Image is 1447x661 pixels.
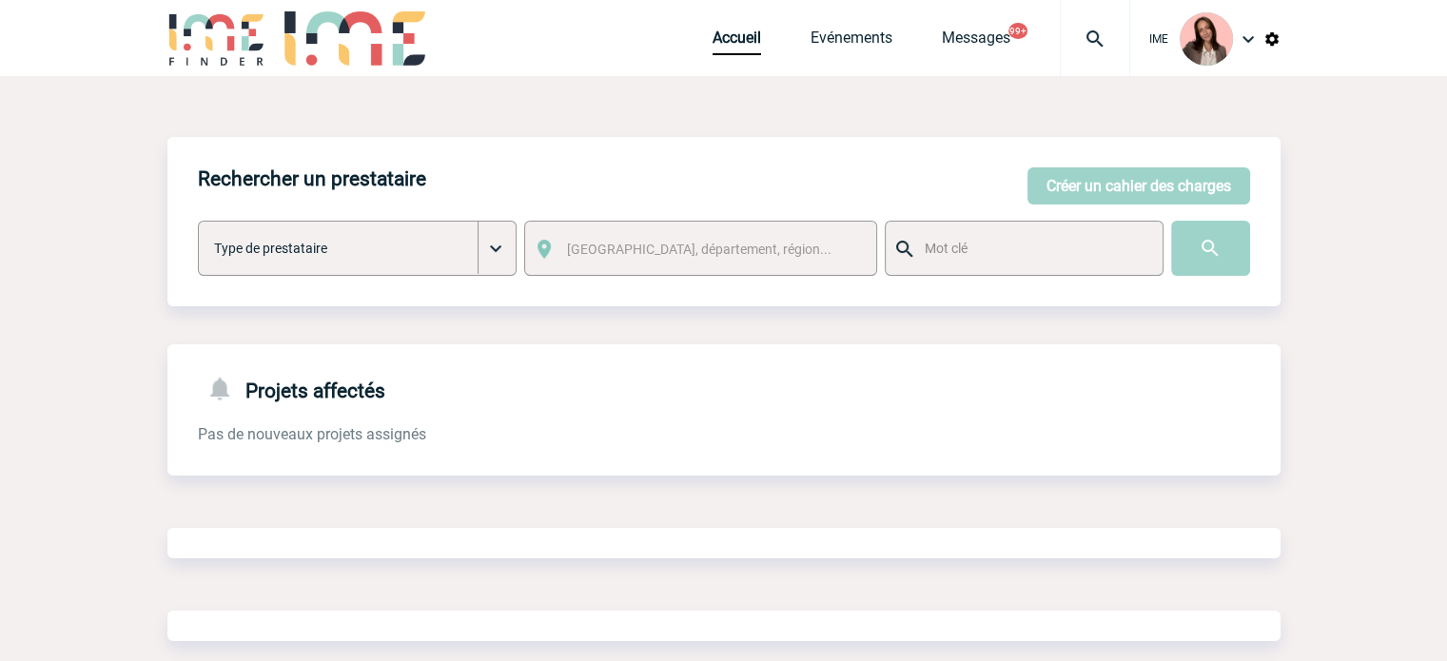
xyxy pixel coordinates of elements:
[198,375,385,402] h4: Projets affectés
[205,375,245,402] img: notifications-24-px-g.png
[567,242,831,257] span: [GEOGRAPHIC_DATA], département, région...
[1171,221,1250,276] input: Submit
[942,29,1010,55] a: Messages
[811,29,892,55] a: Evénements
[198,425,426,443] span: Pas de nouveaux projets assignés
[713,29,761,55] a: Accueil
[1149,32,1168,46] span: IME
[920,236,1145,261] input: Mot clé
[167,11,266,66] img: IME-Finder
[1008,23,1027,39] button: 99+
[1180,12,1233,66] img: 94396-3.png
[198,167,426,190] h4: Rechercher un prestataire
